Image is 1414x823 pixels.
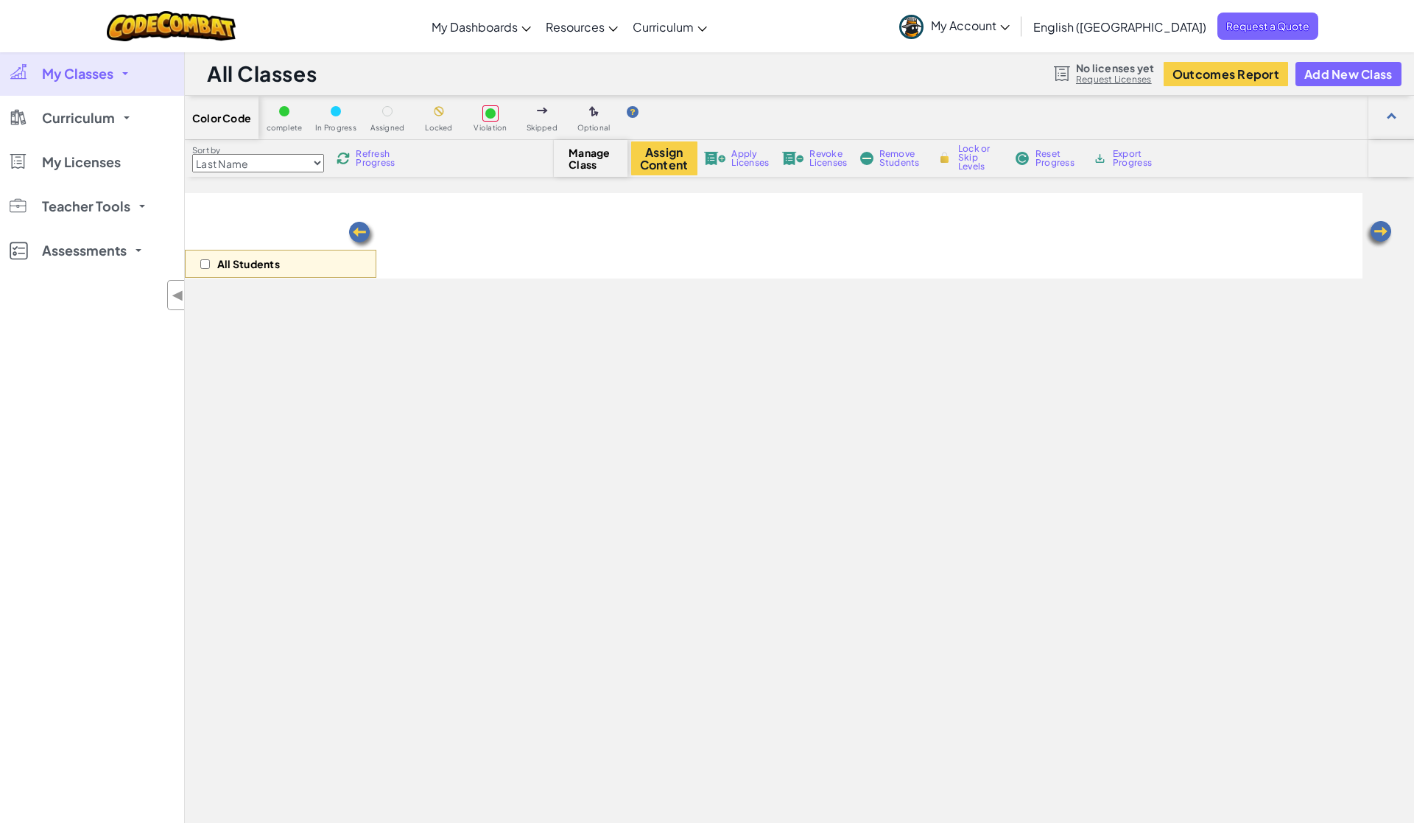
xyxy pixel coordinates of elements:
span: My Licenses [42,155,121,169]
a: Curriculum [625,7,714,46]
button: Add New Class [1295,62,1401,86]
p: All Students [217,258,280,270]
span: ◀ [172,284,184,306]
span: Assigned [370,124,405,132]
img: IconReset.svg [1015,152,1030,165]
span: Optional [577,124,611,132]
span: Reset Progress [1035,150,1080,167]
span: Refresh Progress [356,150,401,167]
span: No licenses yet [1076,62,1154,74]
span: Curriculum [42,111,115,125]
button: Outcomes Report [1164,62,1288,86]
img: IconRemoveStudents.svg [860,152,873,165]
label: Sort by [192,144,324,156]
img: Arrow_Left.png [347,220,376,250]
span: Remove Students [879,150,924,167]
img: IconLock.svg [937,151,952,164]
span: Revoke Licenses [809,150,847,167]
img: IconLicenseRevoke.svg [782,152,804,165]
span: In Progress [315,124,356,132]
a: My Dashboards [424,7,538,46]
span: English ([GEOGRAPHIC_DATA]) [1033,19,1206,35]
span: Lock or Skip Levels [958,144,1002,171]
span: My Account [931,18,1010,33]
h1: All Classes [207,60,317,88]
span: Curriculum [633,19,694,35]
img: Arrow_Left.png [1364,220,1393,249]
span: Resources [546,19,605,35]
span: complete [267,124,303,132]
img: IconSkippedLevel.svg [537,108,548,113]
span: Apply Licenses [731,150,769,167]
span: Assessments [42,244,127,257]
img: CodeCombat logo [107,11,236,41]
a: Request Licenses [1076,74,1154,85]
img: avatar [899,15,924,39]
span: Locked [425,124,452,132]
img: IconArchive.svg [1093,152,1107,165]
a: Resources [538,7,625,46]
img: IconReload.svg [337,152,350,165]
span: Violation [474,124,507,132]
span: Skipped [527,124,557,132]
span: Color Code [192,112,251,124]
span: Manage Class [569,147,612,170]
span: Teacher Tools [42,200,130,213]
img: IconHint.svg [627,106,639,118]
img: IconLicenseApply.svg [704,152,726,165]
span: My Classes [42,67,113,80]
a: Request a Quote [1217,13,1318,40]
img: IconOptionalLevel.svg [589,106,599,118]
span: My Dashboards [432,19,518,35]
a: English ([GEOGRAPHIC_DATA]) [1026,7,1214,46]
span: Export Progress [1113,150,1158,167]
a: My Account [892,3,1017,49]
button: Assign Content [631,141,697,175]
